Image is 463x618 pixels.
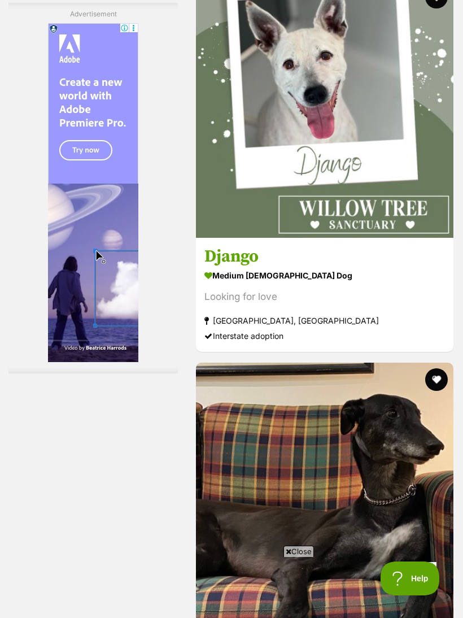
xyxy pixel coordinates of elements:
strong: medium [DEMOGRAPHIC_DATA] Dog [204,267,445,284]
iframe: Advertisement [48,24,138,363]
iframe: Advertisement [26,562,437,612]
button: favourite [425,368,448,391]
strong: [GEOGRAPHIC_DATA], [GEOGRAPHIC_DATA] [204,313,445,328]
div: Looking for love [204,289,445,304]
a: Django medium [DEMOGRAPHIC_DATA] Dog Looking for love [GEOGRAPHIC_DATA], [GEOGRAPHIC_DATA] Inters... [196,237,453,352]
h3: Django [204,246,445,267]
div: Advertisement [8,3,178,374]
span: Close [283,546,314,557]
div: Interstate adoption [204,328,445,343]
iframe: Help Scout Beacon - Open [381,562,440,595]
